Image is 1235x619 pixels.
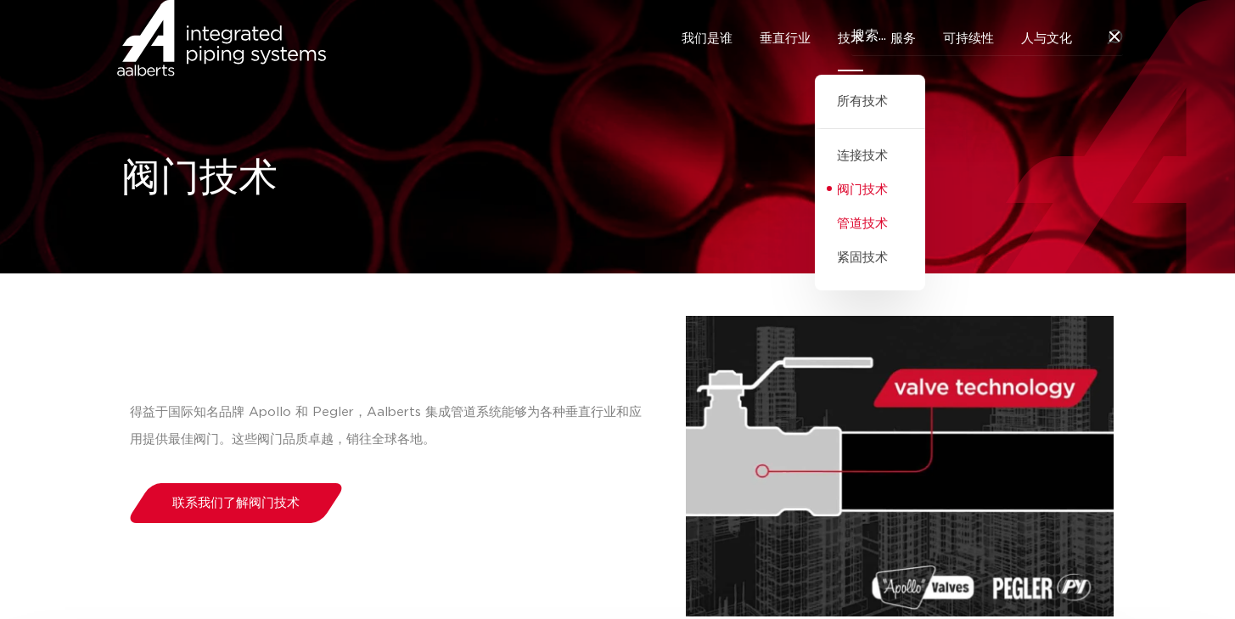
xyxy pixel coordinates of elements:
[121,159,278,198] font: 阀门技术
[837,251,888,264] font: 紧固技术
[837,95,888,108] font: 所有技术
[890,6,916,71] a: 服务
[815,75,925,290] ul: 技术
[815,207,925,241] a: 管道技术
[1021,6,1072,71] a: 人与文化
[682,32,733,45] font: 我们是谁
[837,217,888,230] font: 管道技术
[682,6,733,71] a: 我们是谁
[815,173,925,207] a: 阀门技术
[682,6,1072,71] nav: 菜单
[760,32,811,45] font: 垂直行业
[815,92,925,129] a: 所有技术
[890,32,916,45] font: 服务
[815,139,925,173] a: 连接技术
[130,406,642,446] font: 得益于国际知名品牌 Apollo 和 Pegler，Aalberts 集成管道系统能够为各种垂直行业和应用提供最佳阀门。这些阀门品质卓越，销往全球各地。
[838,6,863,71] a: 技术
[760,6,811,71] a: 垂直行业
[172,497,300,509] font: 联系我们了解阀门技术
[837,149,888,162] font: 连接技术
[838,32,863,45] font: 技术
[1021,32,1072,45] font: 人与文化
[815,241,925,275] a: 紧固技术
[125,483,346,523] a: 联系我们了解阀门技术
[837,183,888,196] font: 阀门技术
[943,6,994,71] a: 可持续性
[943,32,994,45] font: 可持续性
